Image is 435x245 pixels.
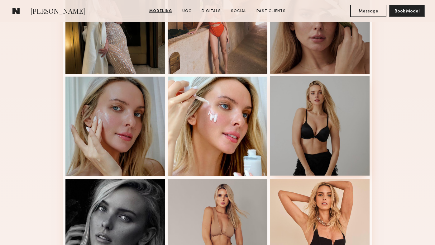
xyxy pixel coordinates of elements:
a: Social [228,8,249,14]
a: Digitals [199,8,223,14]
span: [PERSON_NAME] [30,6,85,17]
button: Book Model [389,5,425,17]
a: Past Clients [254,8,288,14]
button: Message [350,5,386,17]
a: Book Model [389,8,425,13]
a: Modeling [147,8,175,14]
a: UGC [180,8,194,14]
